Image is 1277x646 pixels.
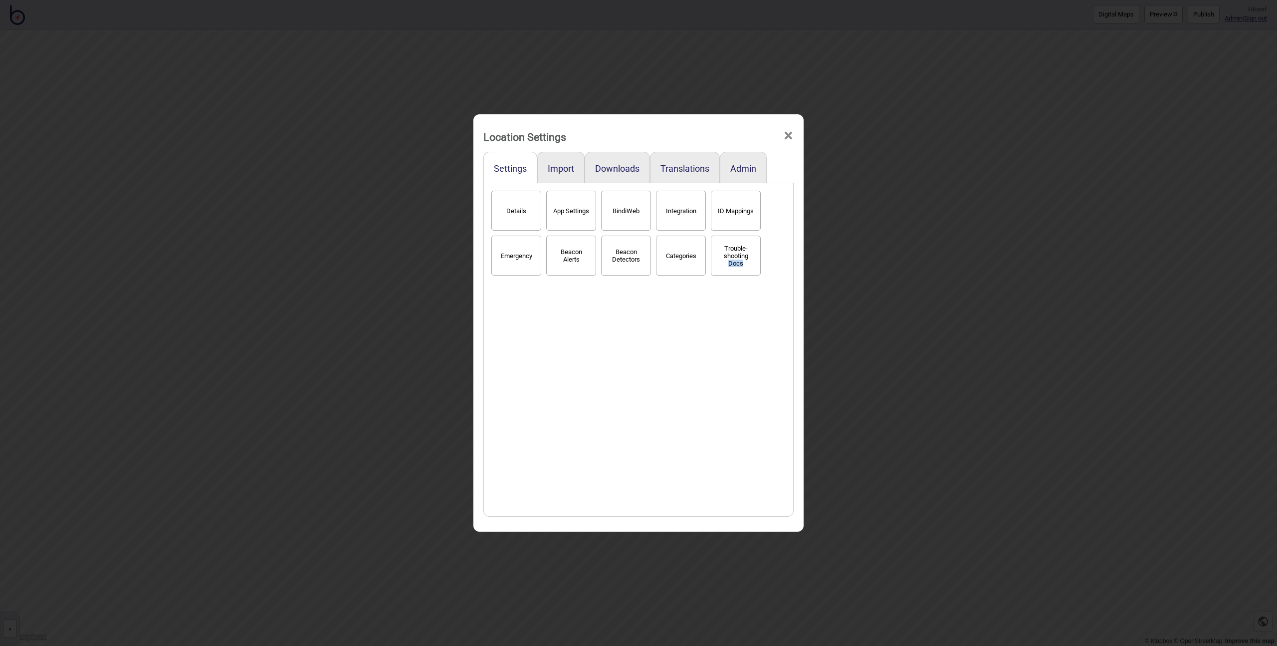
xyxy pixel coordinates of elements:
button: Downloads [595,163,639,174]
button: Admin [730,163,756,174]
button: Categories [656,236,706,276]
span: × [783,119,794,152]
a: Trouble-shooting Docs [708,250,763,260]
button: BindiWeb [601,191,651,231]
button: Settings [494,163,527,174]
button: ID Mappings [711,191,761,231]
button: App Settings [546,191,596,231]
button: Trouble-shooting Docs [711,236,761,276]
button: Beacon Detectors [601,236,651,276]
div: Location Settings [483,126,566,148]
button: Translations [660,163,709,174]
a: Categories [653,250,708,260]
button: Integration [656,191,706,231]
button: Beacon Alerts [546,236,596,276]
button: Emergency [491,236,541,276]
button: Import [548,163,574,174]
button: Details [491,191,541,231]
